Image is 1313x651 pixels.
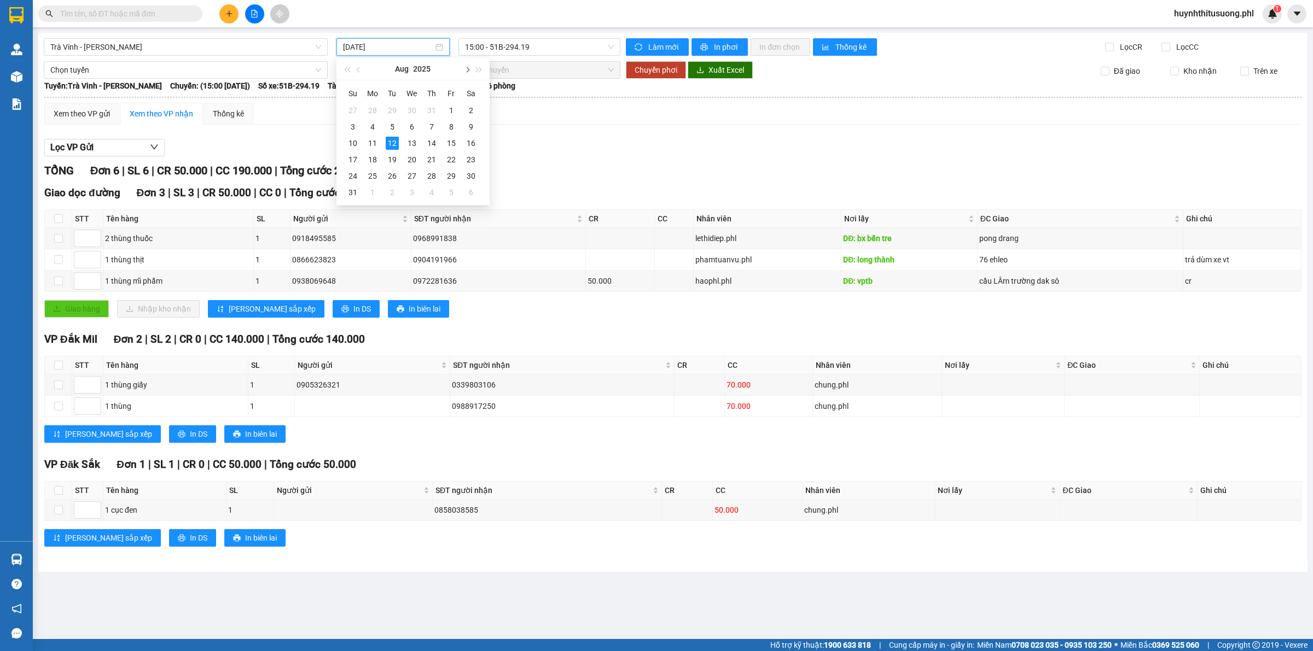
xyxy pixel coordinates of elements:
[461,119,481,135] td: 2025-08-09
[44,425,161,443] button: sort-ascending[PERSON_NAME] sắp xếp
[210,164,213,177] span: |
[65,532,152,544] span: [PERSON_NAME] sắp xếp
[464,137,478,150] div: 16
[114,333,143,345] span: Đơn 2
[248,356,295,374] th: SL
[461,184,481,201] td: 2025-09-06
[655,210,694,228] th: CC
[50,62,321,78] span: Chọn tuyến
[386,120,399,133] div: 5
[386,169,399,183] div: 26
[692,38,748,56] button: printerIn phơi
[445,186,458,199] div: 5
[267,333,270,345] span: |
[105,275,252,287] div: 1 thùng mĩ phẩm
[386,153,399,166] div: 19
[346,137,359,150] div: 10
[152,164,154,177] span: |
[1067,359,1188,371] span: ĐC Giao
[226,482,274,500] th: SL
[727,379,811,391] div: 70.000
[343,135,363,151] td: 2025-08-10
[713,482,803,500] th: CC
[105,232,252,244] div: 2 thùng thuốc
[346,186,359,199] div: 31
[117,300,200,318] button: downloadNhập kho nhận
[879,639,881,651] span: |
[813,356,943,374] th: Nhân viên
[662,482,713,500] th: CR
[815,400,940,412] div: chung.phl
[270,458,356,471] span: Tổng cước 50.000
[264,458,267,471] span: |
[695,232,839,244] div: lethidiep.phl
[213,458,262,471] span: CC 50.000
[117,458,146,471] span: Đơn 1
[844,213,966,225] span: Nơi lấy
[224,425,286,443] button: printerIn biên lai
[464,153,478,166] div: 23
[465,62,614,78] span: Chọn chuyến
[213,108,244,120] div: Thống kê
[388,300,449,318] button: printerIn biên lai
[445,153,458,166] div: 22
[346,169,359,183] div: 24
[343,85,363,102] th: Su
[422,184,441,201] td: 2025-09-04
[405,153,419,166] div: 20
[843,232,975,244] div: DĐ: bx bến tre
[292,254,409,266] div: 0866623823
[258,80,319,92] span: Số xe: 51B-294.19
[402,102,422,119] td: 2025-07-30
[343,151,363,168] td: 2025-08-17
[402,151,422,168] td: 2025-08-20
[169,425,216,443] button: printerIn DS
[178,534,185,543] span: printer
[441,135,461,151] td: 2025-08-15
[461,85,481,102] th: Sa
[197,186,200,199] span: |
[255,275,288,287] div: 1
[425,104,438,117] div: 31
[11,98,22,110] img: solution-icon
[465,39,614,55] span: 15:00 - 51B-294.19
[216,164,272,177] span: CC 190.000
[54,108,110,120] div: Xem theo VP gửi
[9,7,24,24] img: logo-vxr
[464,120,478,133] div: 9
[382,85,402,102] th: Tu
[343,41,433,53] input: 12/08/2025
[208,300,324,318] button: sort-ascending[PERSON_NAME] sắp xếp
[979,232,1181,244] div: pong drang
[363,135,382,151] td: 2025-08-11
[441,102,461,119] td: 2025-08-01
[422,135,441,151] td: 2025-08-14
[461,102,481,119] td: 2025-08-02
[168,186,171,199] span: |
[433,500,662,521] td: 0858038585
[343,184,363,201] td: 2025-08-31
[157,164,207,177] span: CR 50.000
[363,102,382,119] td: 2025-07-28
[1179,65,1221,77] span: Kho nhận
[425,120,438,133] div: 7
[675,356,724,374] th: CR
[11,554,22,565] img: warehouse-icon
[461,168,481,184] td: 2025-08-30
[44,529,161,547] button: sort-ascending[PERSON_NAME] sắp xếp
[1275,5,1279,13] span: 1
[72,482,103,500] th: STT
[441,85,461,102] th: Fr
[44,300,109,318] button: uploadGiao hàng
[44,333,97,345] span: VP Đắk Mil
[422,119,441,135] td: 2025-08-07
[1183,210,1302,228] th: Ghi chú
[461,151,481,168] td: 2025-08-23
[103,210,254,228] th: Tên hàng
[363,119,382,135] td: 2025-08-04
[254,186,257,199] span: |
[353,303,371,315] span: In DS
[363,85,382,102] th: Mo
[225,10,233,17] span: plus
[889,639,974,651] span: Cung cấp máy in - giấy in:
